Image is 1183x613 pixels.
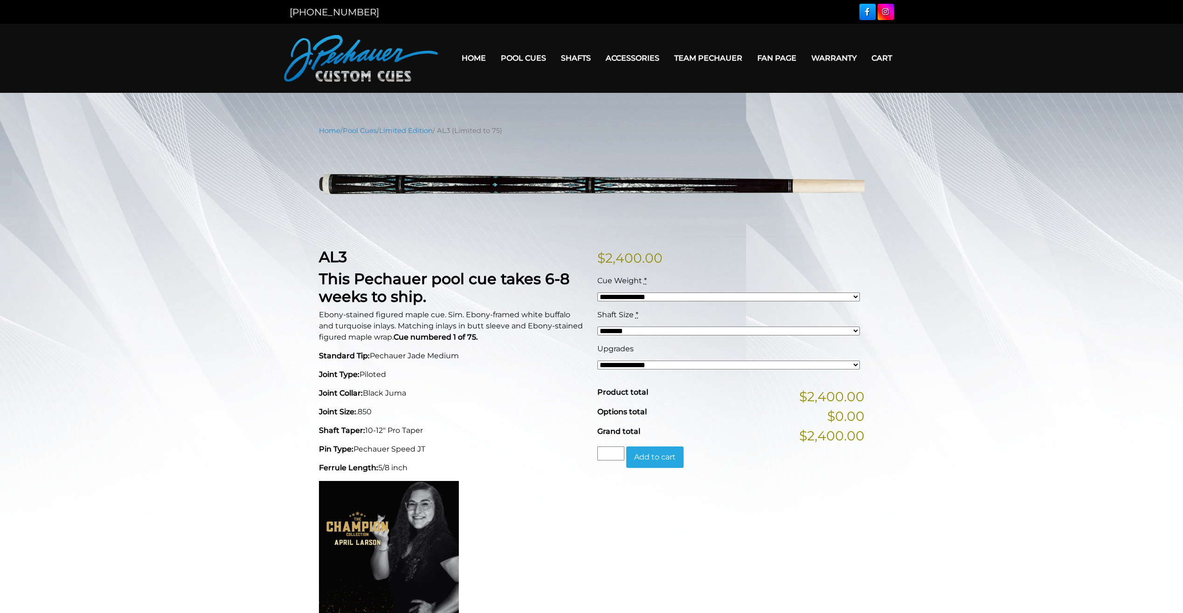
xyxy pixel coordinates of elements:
[644,276,647,285] abbr: required
[319,310,583,341] span: Ebony-stained figured maple cue. Sim. Ebony-framed white buffalo and turquoise inlays. Matching i...
[597,344,634,353] span: Upgrades
[319,462,586,474] p: 5/8 inch
[597,250,605,266] span: $
[319,445,353,453] strong: Pin Type:
[319,407,356,416] strong: Joint Size:
[667,46,750,70] a: Team Pechauer
[750,46,804,70] a: Fan Page
[319,370,360,379] strong: Joint Type:
[319,369,586,380] p: Piloted
[343,126,377,135] a: Pool Cues
[319,351,370,360] strong: Standard Tip:
[319,350,586,362] p: Pechauer Jade Medium
[799,426,865,446] span: $2,400.00
[636,310,638,319] abbr: required
[597,250,663,266] bdi: 2,400.00
[493,46,553,70] a: Pool Cues
[827,406,865,426] span: $0.00
[319,425,586,436] p: 10-12" Pro Taper
[319,444,586,455] p: Pechauer Speed JT
[597,310,634,319] span: Shaft Size
[319,426,365,435] strong: Shaft Taper:
[597,388,648,397] span: Product total
[319,126,340,135] a: Home
[597,276,642,285] span: Cue Weight
[319,143,865,234] img: AL3-UPDATED.png
[626,446,684,468] button: Add to cart
[319,125,865,136] nav: Breadcrumb
[319,389,363,397] strong: Joint Collar:
[284,35,438,82] img: Pechauer Custom Cues
[319,463,378,472] strong: Ferrule Length:
[454,46,493,70] a: Home
[319,248,347,266] strong: AL3
[799,387,865,406] span: $2,400.00
[553,46,598,70] a: Shafts
[597,446,624,460] input: Product quantity
[319,406,586,418] p: .850
[597,407,647,416] span: Options total
[319,270,570,306] strong: This Pechauer pool cue takes 6-8 weeks to ship.
[290,7,379,18] a: [PHONE_NUMBER]
[319,388,586,399] p: Black Juma
[597,427,640,436] span: Grand total
[864,46,899,70] a: Cart
[804,46,864,70] a: Warranty
[394,333,478,341] strong: Cue numbered 1 of 75.
[379,126,433,135] a: Limited Edition
[598,46,667,70] a: Accessories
